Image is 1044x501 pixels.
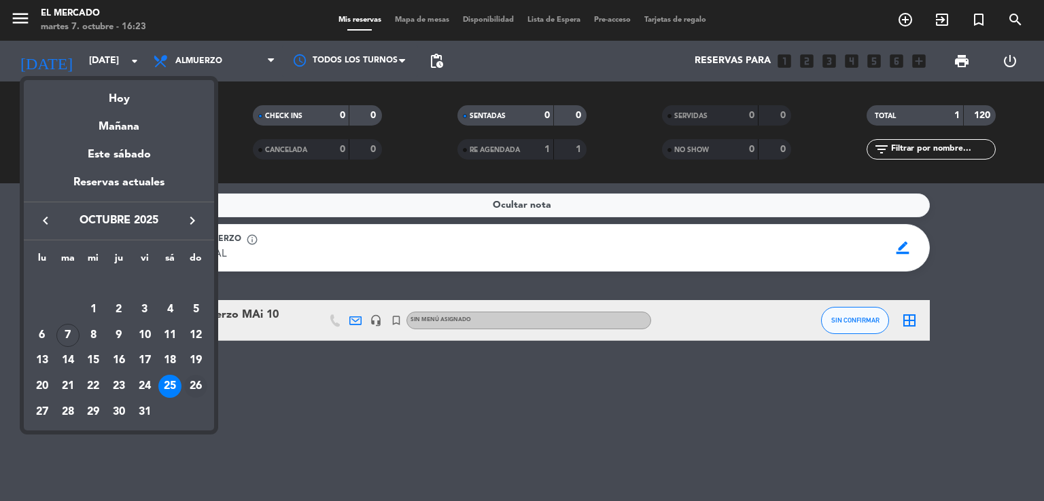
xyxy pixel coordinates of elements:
td: 6 de octubre de 2025 [29,322,55,348]
div: 31 [133,401,156,424]
div: 19 [184,349,207,372]
div: Mañana [24,108,214,136]
div: 11 [158,324,181,347]
td: 31 de octubre de 2025 [132,399,158,425]
div: 6 [31,324,54,347]
td: 3 de octubre de 2025 [132,297,158,322]
td: 22 de octubre de 2025 [80,373,106,399]
th: martes [55,250,81,272]
button: keyboard_arrow_right [180,212,205,229]
div: 20 [31,375,54,398]
td: 9 de octubre de 2025 [106,322,132,348]
div: 9 [107,324,130,347]
td: 16 de octubre de 2025 [106,348,132,373]
td: 26 de octubre de 2025 [183,373,209,399]
span: octubre 2025 [58,212,180,229]
td: 20 de octubre de 2025 [29,373,55,399]
td: 30 de octubre de 2025 [106,399,132,425]
td: 17 de octubre de 2025 [132,348,158,373]
div: 25 [158,375,181,398]
td: 21 de octubre de 2025 [55,373,81,399]
div: 15 [82,349,105,372]
div: 16 [107,349,130,372]
td: 15 de octubre de 2025 [80,348,106,373]
td: 2 de octubre de 2025 [106,297,132,322]
div: 26 [184,375,207,398]
td: 29 de octubre de 2025 [80,399,106,425]
td: 10 de octubre de 2025 [132,322,158,348]
div: 17 [133,349,156,372]
div: 12 [184,324,207,347]
td: 14 de octubre de 2025 [55,348,81,373]
div: 24 [133,375,156,398]
div: 10 [133,324,156,347]
div: Este sábado [24,136,214,174]
td: 27 de octubre de 2025 [29,399,55,425]
th: lunes [29,250,55,272]
i: keyboard_arrow_left [37,212,54,229]
td: 4 de octubre de 2025 [158,297,184,322]
td: 18 de octubre de 2025 [158,348,184,373]
div: 13 [31,349,54,372]
div: 1 [82,298,105,321]
div: 23 [107,375,130,398]
td: 28 de octubre de 2025 [55,399,81,425]
div: 29 [82,401,105,424]
td: 5 de octubre de 2025 [183,297,209,322]
div: 28 [56,401,80,424]
i: keyboard_arrow_right [184,212,201,229]
div: 14 [56,349,80,372]
th: miércoles [80,250,106,272]
th: viernes [132,250,158,272]
td: 23 de octubre de 2025 [106,373,132,399]
div: Hoy [24,80,214,108]
td: OCT. [29,271,209,297]
div: 3 [133,298,156,321]
div: 2 [107,298,130,321]
div: 22 [82,375,105,398]
td: 13 de octubre de 2025 [29,348,55,373]
td: 19 de octubre de 2025 [183,348,209,373]
div: 5 [184,298,207,321]
th: jueves [106,250,132,272]
td: 8 de octubre de 2025 [80,322,106,348]
div: 27 [31,401,54,424]
td: 12 de octubre de 2025 [183,322,209,348]
button: keyboard_arrow_left [33,212,58,229]
div: 4 [158,298,181,321]
div: 30 [107,401,130,424]
td: 7 de octubre de 2025 [55,322,81,348]
td: 11 de octubre de 2025 [158,322,184,348]
div: 8 [82,324,105,347]
div: 18 [158,349,181,372]
td: 25 de octubre de 2025 [158,373,184,399]
td: 1 de octubre de 2025 [80,297,106,322]
th: domingo [183,250,209,272]
div: 21 [56,375,80,398]
td: 24 de octubre de 2025 [132,373,158,399]
div: Reservas actuales [24,174,214,202]
th: sábado [158,250,184,272]
div: 7 [56,324,80,347]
